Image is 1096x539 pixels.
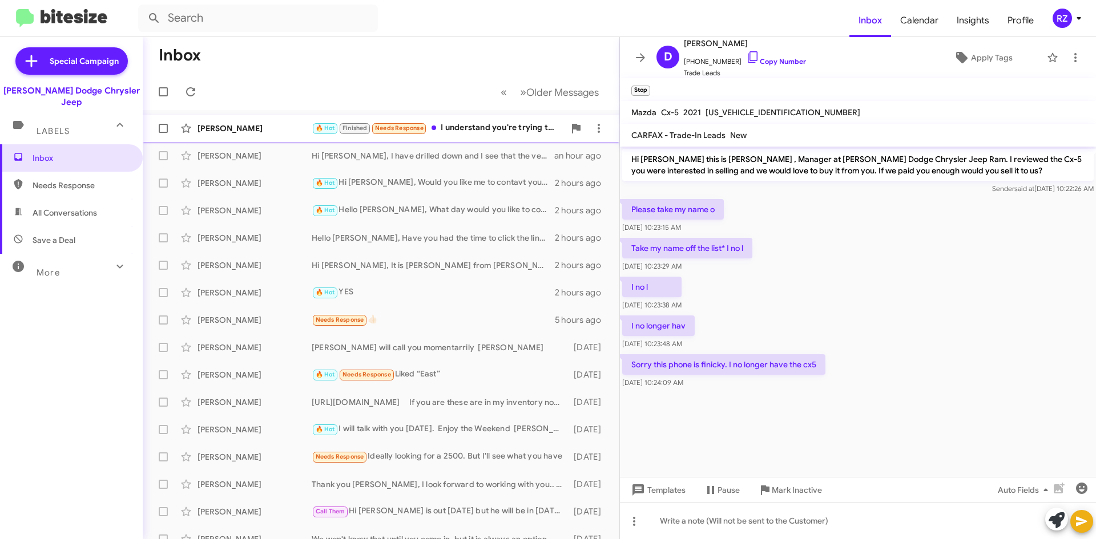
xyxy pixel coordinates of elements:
div: an hour ago [554,150,610,161]
span: » [520,85,526,99]
div: Hello [PERSON_NAME], Have you had the time to click the link I have provided? Let me know [PERSON... [312,232,555,244]
div: 👍🏻 [312,313,555,326]
a: Calendar [891,4,948,37]
div: [PERSON_NAME] [198,232,312,244]
div: [PERSON_NAME] [198,396,312,408]
div: Hi [PERSON_NAME], It is [PERSON_NAME] from [PERSON_NAME] Autos in [GEOGRAPHIC_DATA]. We would lov... [312,260,555,271]
h1: Inbox [159,46,201,64]
div: [DATE] [568,451,610,463]
div: [PERSON_NAME] [198,123,312,134]
span: Needs Response [342,371,391,378]
span: Cx-5 [661,107,679,117]
div: RZ [1053,9,1072,28]
div: Hello [PERSON_NAME], What day would you like to come in? LEt Me know [PERSON_NAME] [PHONE_NUMBER] [312,204,555,217]
span: Special Campaign [50,55,119,67]
div: [PERSON_NAME] [198,260,312,271]
div: 5 hours ago [555,314,610,326]
a: Insights [948,4,998,37]
nav: Page navigation example [494,80,606,104]
span: More [37,268,60,278]
span: Apply Tags [971,47,1013,68]
div: [URL][DOMAIN_NAME] If you are these are in my inventory now. Just click the link [PERSON_NAME] [312,396,568,408]
span: Inbox [33,152,130,164]
div: [PERSON_NAME] [198,314,312,326]
span: Mazda [631,107,656,117]
span: [DATE] 10:23:15 AM [622,223,681,232]
span: Needs Response [316,316,364,323]
span: Labels [37,126,70,136]
span: Needs Response [33,180,130,191]
div: [PERSON_NAME] [198,205,312,216]
span: [DATE] 10:24:09 AM [622,378,683,387]
p: Hi [PERSON_NAME] this is [PERSON_NAME] , Manager at [PERSON_NAME] Dodge Chrysler Jeep Ram. I revi... [622,149,1094,181]
div: YES [312,286,555,299]
span: [DATE] 10:23:48 AM [622,339,682,348]
span: [DATE] 10:23:29 AM [622,262,682,270]
a: Profile [998,4,1043,37]
div: [PERSON_NAME] will call you momentarrily [PERSON_NAME] [312,342,568,353]
button: Next [513,80,606,104]
span: D [664,48,672,66]
p: I no l [622,277,682,297]
div: 2 hours ago [555,205,610,216]
div: [DATE] [568,479,610,490]
div: [PERSON_NAME] [198,479,312,490]
div: [PERSON_NAME] [198,451,312,463]
span: Needs Response [375,124,424,132]
div: [DATE] [568,369,610,380]
span: [DATE] 10:23:38 AM [622,301,682,309]
div: [PERSON_NAME] [198,177,312,189]
small: Stop [631,86,650,96]
div: [PERSON_NAME] [198,287,312,298]
div: [PERSON_NAME] [198,424,312,435]
div: I understand you're trying to work with me and all but please tell me what's needed rather than i... [312,121,565,135]
div: [DATE] [568,424,610,435]
span: 2021 [683,107,701,117]
a: Inbox [849,4,891,37]
button: Previous [494,80,514,104]
span: 🔥 Hot [316,124,335,132]
span: [PHONE_NUMBER] [684,50,806,67]
div: [PERSON_NAME] [198,342,312,353]
span: 🔥 Hot [316,425,335,433]
span: Pause [718,480,740,500]
p: Take my name off the list* I no l [622,238,752,258]
div: Hi [PERSON_NAME], Would you like me to contavt you when you return from vacation? Let me know Tha... [312,176,555,189]
button: Mark Inactive [749,480,831,500]
span: « [501,85,507,99]
span: New [730,130,747,140]
div: [DATE] [568,506,610,517]
div: [PERSON_NAME] [198,506,312,517]
span: Call Them [316,508,345,515]
span: Finished [342,124,368,132]
div: [DATE] [568,396,610,408]
button: Templates [620,480,695,500]
div: [PERSON_NAME] [198,369,312,380]
span: Save a Deal [33,234,75,246]
div: Thank you [PERSON_NAME], I look forward to working with you.. [PERSON_NAME] [312,479,568,490]
span: 🔥 Hot [316,206,335,214]
a: Special Campaign [15,47,128,75]
span: CARFAX - Trade-In Leads [631,130,726,140]
span: said at [1014,184,1034,193]
div: Liked “East” [312,368,568,381]
div: Hi [PERSON_NAME] is out [DATE] but he will be in [DATE] morning [312,505,568,518]
span: 🔥 Hot [316,289,335,296]
div: Ideally looking for a 2500. But I'll see what you have [312,450,568,463]
span: Templates [629,480,686,500]
span: Older Messages [526,86,599,99]
p: I no longer hav [622,315,695,336]
span: All Conversations [33,207,97,218]
div: [DATE] [568,342,610,353]
span: 🔥 Hot [316,371,335,378]
span: [PERSON_NAME] [684,37,806,50]
div: 2 hours ago [555,287,610,298]
button: RZ [1043,9,1083,28]
span: Sender [DATE] 10:22:26 AM [992,184,1094,193]
span: [US_VEHICLE_IDENTIFICATION_NUMBER] [706,107,860,117]
button: Apply Tags [924,47,1041,68]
